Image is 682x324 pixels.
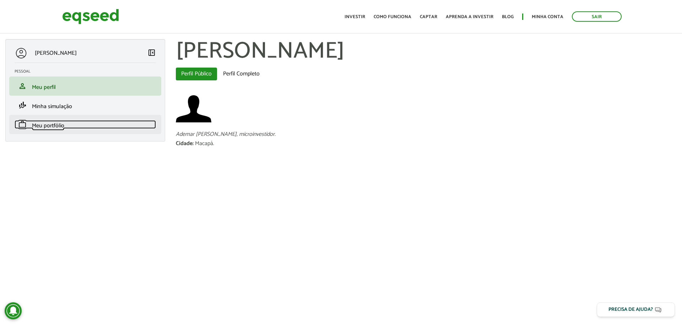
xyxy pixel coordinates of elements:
a: Perfil Público [176,68,217,80]
a: Perfil Completo [218,68,265,80]
a: Minha conta [532,15,563,19]
h2: Pessoal [15,69,161,74]
a: Como funciona [374,15,411,19]
li: Meu portfólio [9,115,161,134]
a: Aprenda a investir [446,15,493,19]
a: personMeu perfil [15,82,156,90]
span: Meu perfil [32,83,56,92]
a: Blog [502,15,514,19]
div: Cidade [176,141,195,147]
span: Minha simulação [32,102,72,111]
div: Ademar [PERSON_NAME], microinvestidor. [176,132,677,137]
span: person [18,82,27,90]
span: left_panel_close [147,48,156,57]
li: Meu perfil [9,76,161,96]
span: work [18,120,27,129]
p: [PERSON_NAME] [35,50,77,57]
a: Investir [345,15,365,19]
a: Captar [420,15,437,19]
div: Macapá. [195,141,214,147]
a: finance_modeMinha simulação [15,101,156,110]
li: Minha simulação [9,96,161,115]
span: : [193,139,194,148]
h1: [PERSON_NAME] [176,39,677,64]
a: Ver perfil do usuário. [176,91,211,127]
img: Foto de Ademar da Silva Paulino [176,91,211,127]
img: EqSeed [62,7,119,26]
span: Meu portfólio [32,121,64,131]
a: workMeu portfólio [15,120,156,129]
a: Sair [572,11,622,22]
a: Colapsar menu [147,48,156,58]
span: finance_mode [18,101,27,110]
